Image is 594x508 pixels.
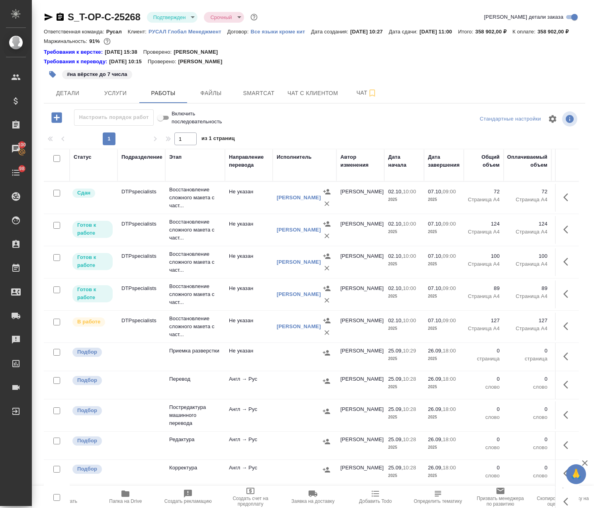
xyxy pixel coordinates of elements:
[105,48,143,56] p: [DATE] 15:38
[201,134,235,145] span: из 1 страниц
[508,325,547,333] p: Страница А4
[559,347,578,366] button: Здесь прячутся важные кнопки
[468,317,500,325] p: 127
[428,406,443,412] p: 26.09,
[388,413,420,421] p: 2025
[143,48,174,56] p: Проверено:
[77,221,108,237] p: Готов к работе
[225,371,273,399] td: Англ → Рус
[77,465,97,473] p: Подбор
[2,163,30,183] a: 98
[320,464,332,476] button: Назначить
[169,403,221,427] p: Постредактура машинного перевода
[225,460,273,488] td: Англ → Рус
[569,466,583,483] span: 🙏
[169,218,221,242] p: Восстановление сложного макета с част...
[121,153,162,161] div: Подразделение
[311,29,350,35] p: Дата создания:
[55,12,65,22] button: Скопировать ссылку
[144,88,182,98] span: Работы
[468,188,500,196] p: 72
[249,12,259,22] button: Доп статусы указывают на важность/срочность заказа
[559,252,578,271] button: Здесь прячутся важные кнопки
[458,29,475,35] p: Итого:
[388,406,403,412] p: 25.09,
[428,253,443,259] p: 07.10,
[102,36,112,47] button: 27643.40 RUB;
[336,371,384,399] td: [PERSON_NAME]
[277,227,321,233] a: [PERSON_NAME]
[72,464,113,475] div: Можно подбирать исполнителей
[403,436,416,442] p: 10:28
[468,464,500,472] p: 0
[169,464,221,472] p: Корректура
[428,465,443,471] p: 26.09,
[169,375,221,383] p: Перевод
[225,313,273,341] td: Не указан
[559,188,578,207] button: Здесь прячутся важные кнопки
[128,29,148,35] p: Клиент:
[225,343,273,371] td: Не указан
[77,437,97,445] p: Подбор
[77,376,97,384] p: Подбор
[443,221,456,227] p: 09:00
[508,472,547,480] p: слово
[468,347,500,355] p: 0
[468,284,500,292] p: 89
[96,88,135,98] span: Услуги
[46,109,68,126] button: Добавить работу
[388,348,403,354] p: 25.09,
[388,221,403,227] p: 02.10,
[229,153,269,169] div: Направление перевода
[388,292,420,300] p: 2025
[388,228,420,236] p: 2025
[428,444,460,452] p: 2025
[428,376,443,382] p: 26.09,
[49,88,87,98] span: Детали
[388,285,403,291] p: 02.10,
[72,284,113,303] div: Исполнитель может приступить к работе
[428,221,443,227] p: 07.10,
[117,313,165,341] td: DTPspecialists
[291,498,334,504] span: Заявка на доставку
[321,218,333,230] button: Назначить
[475,29,512,35] p: 358 902,00 ₽
[508,220,547,228] p: 124
[74,153,92,161] div: Статус
[468,260,500,268] p: Страница А4
[403,253,416,259] p: 10:00
[468,436,500,444] p: 0
[277,323,321,329] a: [PERSON_NAME]
[44,29,106,35] p: Ответственная команда:
[336,184,384,212] td: [PERSON_NAME]
[320,347,332,359] button: Назначить
[169,186,221,210] p: Восстановление сложного макета с част...
[508,317,547,325] p: 127
[508,196,547,204] p: Страница А4
[508,383,547,391] p: слово
[61,70,133,77] span: на вёрстке до 7 числа
[164,498,212,504] span: Создать рекламацию
[148,28,227,35] a: РУСАЛ Глобал Менеджмент
[468,355,500,363] p: страница
[320,436,332,448] button: Назначить
[403,376,416,382] p: 10:28
[443,436,456,442] p: 18:00
[468,252,500,260] p: 100
[321,282,333,294] button: Назначить
[428,325,460,333] p: 2025
[388,325,420,333] p: 2025
[14,165,29,173] span: 98
[428,355,460,363] p: 2025
[508,413,547,421] p: слово
[44,38,89,44] p: Маржинальность:
[44,58,109,66] a: Требования к переводу:
[94,486,157,508] button: Папка на Drive
[468,292,500,300] p: Страница А4
[2,139,30,159] a: 100
[388,253,403,259] p: 02.10,
[388,189,403,195] p: 02.10,
[336,280,384,308] td: [PERSON_NAME]
[172,110,222,126] span: Включить последовательность
[508,228,547,236] p: Страница А4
